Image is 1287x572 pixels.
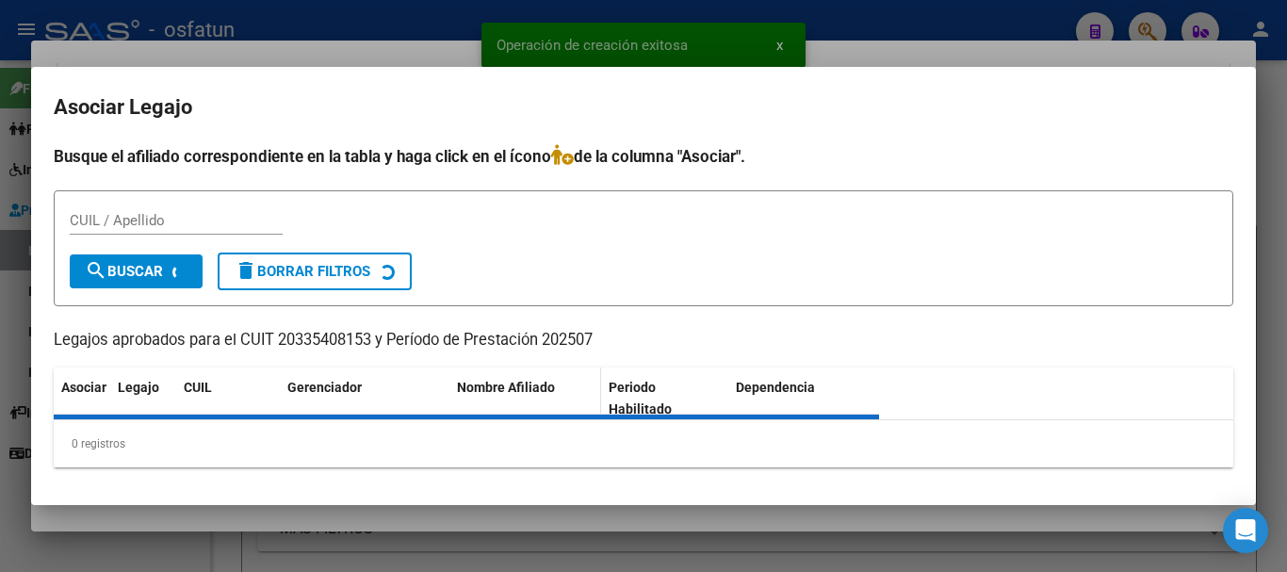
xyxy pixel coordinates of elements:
datatable-header-cell: Nombre Afiliado [449,368,601,430]
span: Periodo Habilitado [609,380,672,417]
span: Borrar Filtros [235,263,370,280]
datatable-header-cell: Periodo Habilitado [601,368,728,430]
div: Open Intercom Messenger [1223,508,1268,553]
span: Dependencia [736,380,815,395]
datatable-header-cell: Dependencia [728,368,880,430]
span: Gerenciador [287,380,362,395]
span: Buscar [85,263,163,280]
span: Nombre Afiliado [457,380,555,395]
button: Buscar [70,254,203,288]
button: Borrar Filtros [218,253,412,290]
h2: Asociar Legajo [54,90,1233,125]
span: CUIL [184,380,212,395]
div: 0 registros [54,420,1233,467]
h4: Busque el afiliado correspondiente en la tabla y haga click en el ícono de la columna "Asociar". [54,144,1233,169]
datatable-header-cell: Asociar [54,368,110,430]
mat-icon: search [85,259,107,282]
datatable-header-cell: Legajo [110,368,176,430]
mat-icon: delete [235,259,257,282]
span: Asociar [61,380,106,395]
span: Legajo [118,380,159,395]
datatable-header-cell: CUIL [176,368,280,430]
p: Legajos aprobados para el CUIT 20335408153 y Período de Prestación 202507 [54,329,1233,352]
datatable-header-cell: Gerenciador [280,368,449,430]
